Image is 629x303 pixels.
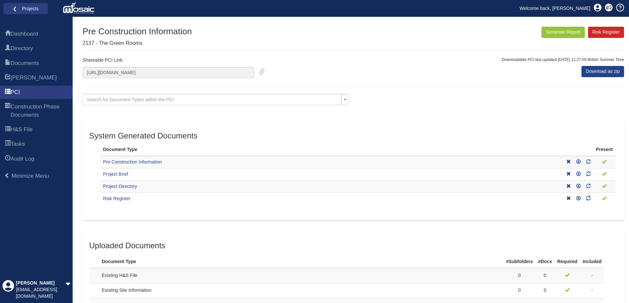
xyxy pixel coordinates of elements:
span: PCI [5,89,11,97]
h3: Uploaded Documents [89,241,617,250]
span: H&S File [11,126,33,134]
span: Directory [5,45,11,53]
th: Required [555,253,580,268]
a: Download as zip [581,66,624,77]
span: Directory [11,45,33,52]
h1: Pre Construction Information [83,27,192,36]
a: Risk Register [588,27,624,38]
span: H&S File [5,126,11,134]
span: Audit Log [5,155,11,163]
th: #Docs [536,253,555,268]
span: Documents [5,60,11,68]
h3: System Generated Documents [89,132,617,140]
img: logo_white.png [63,2,96,15]
span: Minimize Menu [4,173,10,178]
span: HARI [11,74,57,82]
a: Welcome back, [PERSON_NAME] [515,3,595,13]
td: 0 [504,283,536,298]
div: Shareable PCI Link: [78,57,265,78]
a: Risk Register [103,196,130,201]
div: [EMAIL_ADDRESS][DOMAIN_NAME] [16,287,65,300]
button: Generate Report [542,27,584,38]
td: - [580,283,604,298]
th: #Subfolders [504,253,536,268]
td: 0 [536,283,555,298]
th: Document Type [100,144,564,156]
th: Document Type [99,253,444,268]
div: [PERSON_NAME] [16,280,65,287]
span: Documents [11,59,39,67]
a: Project Brief [103,171,128,177]
span: Construction Phase Documents [11,103,68,119]
span: PCI [11,88,20,96]
td: - [580,268,604,283]
span: Audit Log [11,155,34,163]
span: HARI [5,74,11,82]
a: Pre Construction Information [103,159,162,165]
span: Dashboard [5,30,11,38]
div: Profile [2,280,14,300]
th: Included [580,253,604,268]
span: Search for Document Types within the PCI [87,97,174,102]
span: Tasks [5,140,11,148]
span: Dashboard [11,30,38,38]
span: Tasks [11,140,25,148]
p: 2137 - The Green Rooms [83,40,192,47]
a: Project Directory [103,184,137,189]
span: Construction Phase Documents [5,103,11,119]
a: ❮ Projects [8,4,44,13]
td: 0 [536,268,555,283]
th: Present [593,144,615,156]
iframe: Chat [601,273,624,298]
p: Downloadable PCI last updated [DATE] 11:27:09 British Summer Time [502,57,624,63]
span: Minimize Menu [12,173,49,179]
td: 0 [504,268,536,283]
